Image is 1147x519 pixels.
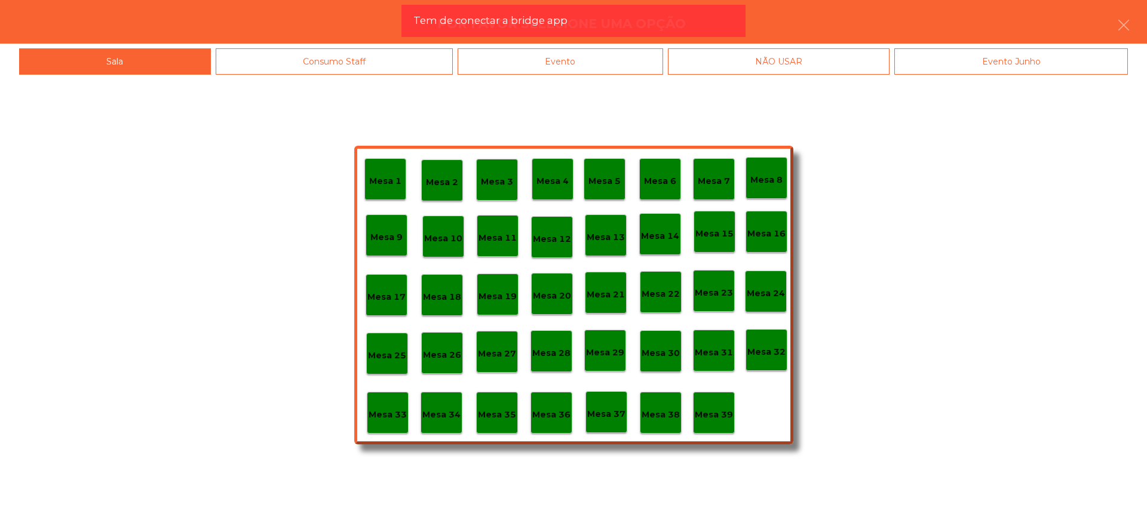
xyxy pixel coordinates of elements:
[478,408,516,422] p: Mesa 35
[478,347,516,361] p: Mesa 27
[369,408,407,422] p: Mesa 33
[369,174,401,188] p: Mesa 1
[586,346,624,360] p: Mesa 29
[370,231,403,244] p: Mesa 9
[423,348,461,362] p: Mesa 26
[533,232,571,246] p: Mesa 12
[642,408,680,422] p: Mesa 38
[479,231,517,245] p: Mesa 11
[695,346,733,360] p: Mesa 31
[747,287,785,300] p: Mesa 24
[894,48,1128,75] div: Evento Junho
[695,227,734,241] p: Mesa 15
[422,408,461,422] p: Mesa 34
[747,345,786,359] p: Mesa 32
[423,290,461,304] p: Mesa 18
[695,408,733,422] p: Mesa 39
[532,408,571,422] p: Mesa 36
[698,174,730,188] p: Mesa 7
[458,48,663,75] div: Evento
[367,290,406,304] p: Mesa 17
[587,407,625,421] p: Mesa 37
[413,13,568,28] span: Tem de conectar a bridge app
[19,48,211,75] div: Sala
[695,286,733,300] p: Mesa 23
[588,174,621,188] p: Mesa 5
[481,175,513,189] p: Mesa 3
[668,48,890,75] div: NÃO USAR
[532,346,571,360] p: Mesa 28
[642,346,680,360] p: Mesa 30
[587,231,625,244] p: Mesa 13
[368,349,406,363] p: Mesa 25
[747,227,786,241] p: Mesa 16
[641,229,679,243] p: Mesa 14
[424,232,462,245] p: Mesa 10
[216,48,453,75] div: Consumo Staff
[642,287,680,301] p: Mesa 22
[644,174,676,188] p: Mesa 6
[750,173,783,187] p: Mesa 8
[533,289,571,303] p: Mesa 20
[536,174,569,188] p: Mesa 4
[587,288,625,302] p: Mesa 21
[426,176,458,189] p: Mesa 2
[479,290,517,303] p: Mesa 19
